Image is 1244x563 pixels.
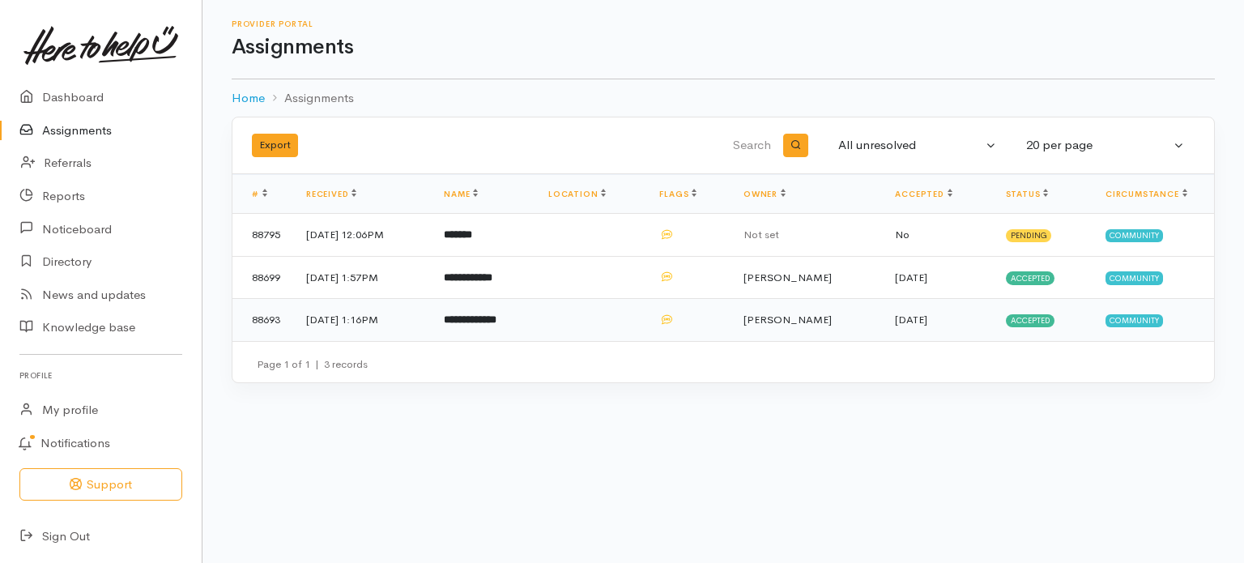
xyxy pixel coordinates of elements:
[743,189,786,199] a: Owner
[293,214,431,257] td: [DATE] 12:06PM
[252,134,298,157] button: Export
[743,228,779,241] span: Not set
[540,126,774,165] input: Search
[1006,229,1052,242] span: Pending
[444,189,478,199] a: Name
[895,271,927,284] time: [DATE]
[252,189,267,199] a: #
[1006,314,1055,327] span: Accepted
[232,36,1215,59] h1: Assignments
[293,299,431,341] td: [DATE] 1:16PM
[895,313,927,326] time: [DATE]
[838,136,982,155] div: All unresolved
[743,313,832,326] span: [PERSON_NAME]
[829,130,1007,161] button: All unresolved
[1106,229,1163,242] span: Community
[232,79,1215,117] nav: breadcrumb
[1016,130,1195,161] button: 20 per page
[743,271,832,284] span: [PERSON_NAME]
[1026,136,1170,155] div: 20 per page
[19,365,182,386] h6: Profile
[306,189,356,199] a: Received
[257,357,368,371] small: Page 1 of 1 3 records
[1006,271,1055,284] span: Accepted
[265,89,354,108] li: Assignments
[1106,271,1163,284] span: Community
[1006,189,1049,199] a: Status
[1106,189,1187,199] a: Circumstance
[232,19,1215,28] h6: Provider Portal
[19,468,182,501] button: Support
[548,189,606,199] a: Location
[315,357,319,371] span: |
[659,189,697,199] a: Flags
[232,214,293,257] td: 88795
[1106,314,1163,327] span: Community
[895,189,952,199] a: Accepted
[232,299,293,341] td: 88693
[293,256,431,299] td: [DATE] 1:57PM
[895,228,910,241] span: No
[232,256,293,299] td: 88699
[232,89,265,108] a: Home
